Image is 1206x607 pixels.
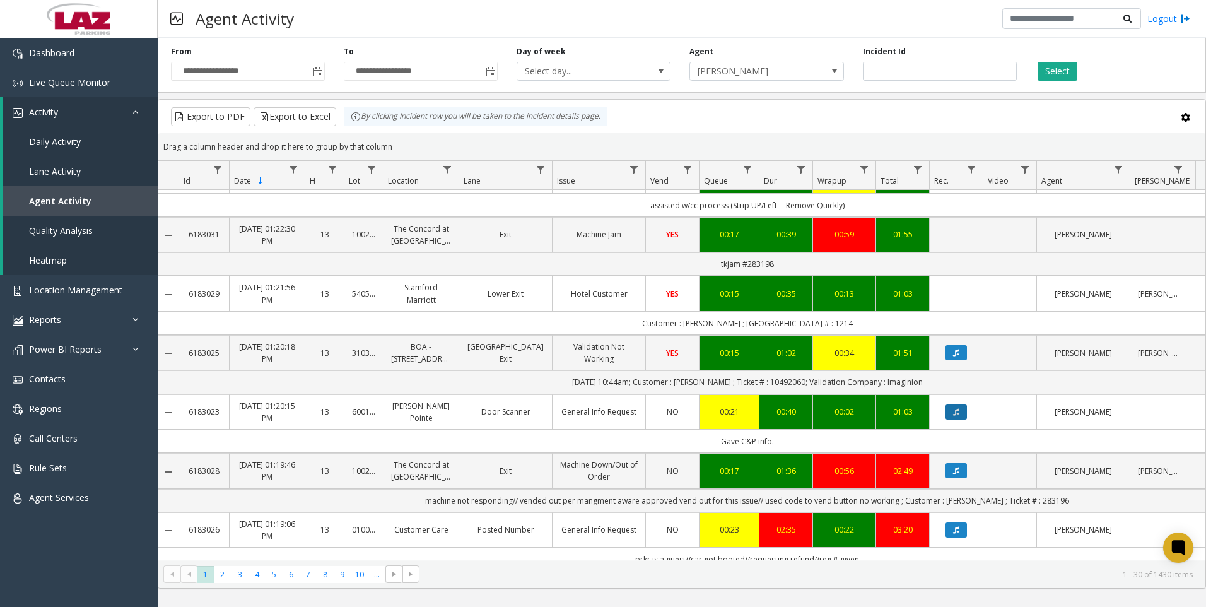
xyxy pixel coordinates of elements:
[363,161,380,178] a: Lot Filter Menu
[13,493,23,504] img: 'icon'
[313,524,336,536] a: 13
[884,347,922,359] a: 01:51
[29,47,74,59] span: Dashboard
[1110,161,1127,178] a: Agent Filter Menu
[249,566,266,583] span: Page 4
[1147,12,1190,25] a: Logout
[255,176,266,186] span: Sortable
[352,288,375,300] a: 540503
[351,566,368,583] span: Page 10
[653,465,691,477] a: NO
[344,107,607,126] div: By clicking Incident row you will be taken to the incident details page.
[467,288,544,300] a: Lower Exit
[1045,465,1122,477] a: [PERSON_NAME]
[653,288,691,300] a: YES
[391,524,451,536] a: Customer Care
[821,524,868,536] div: 00:22
[237,281,297,305] a: [DATE] 01:21:56 PM
[13,464,23,474] img: 'icon'
[158,136,1205,158] div: Drag a column header and drop it here to group by that column
[690,62,812,80] span: [PERSON_NAME]
[1170,161,1187,178] a: Parker Filter Menu
[209,161,226,178] a: Id Filter Menu
[29,165,81,177] span: Lane Activity
[313,347,336,359] a: 13
[391,281,451,305] a: Stamford Marriott
[186,465,221,477] a: 6183028
[389,569,399,579] span: Go to the next page
[963,161,980,178] a: Rec. Filter Menu
[884,288,922,300] a: 01:03
[237,400,297,424] a: [DATE] 01:20:15 PM
[707,288,751,300] div: 00:15
[13,434,23,444] img: 'icon'
[351,112,361,122] img: infoIcon.svg
[707,465,751,477] a: 00:17
[910,161,927,178] a: Total Filter Menu
[29,195,91,207] span: Agent Activity
[385,565,402,583] span: Go to the next page
[13,404,23,415] img: 'icon'
[3,245,158,275] a: Heatmap
[231,566,249,583] span: Page 3
[821,228,868,240] a: 00:59
[517,62,640,80] span: Select day...
[283,566,300,583] span: Page 6
[467,406,544,418] a: Door Scanner
[439,161,456,178] a: Location Filter Menu
[881,175,899,186] span: Total
[186,228,221,240] a: 6183031
[884,524,922,536] div: 03:20
[821,406,868,418] a: 00:02
[863,46,906,57] label: Incident Id
[557,175,575,186] span: Issue
[1045,406,1122,418] a: [PERSON_NAME]
[427,569,1193,580] kendo-pager-info: 1 - 30 of 1430 items
[317,566,334,583] span: Page 8
[653,347,691,359] a: YES
[707,406,751,418] a: 00:21
[739,161,756,178] a: Queue Filter Menu
[352,465,375,477] a: 100238
[1138,465,1182,477] a: [PERSON_NAME]
[704,175,728,186] span: Queue
[184,175,190,186] span: Id
[707,228,751,240] a: 00:17
[13,375,23,385] img: 'icon'
[368,566,385,583] span: Page 11
[1138,347,1182,359] a: [PERSON_NAME]
[821,288,868,300] div: 00:13
[856,161,873,178] a: Wrapup Filter Menu
[29,254,67,266] span: Heatmap
[237,518,297,542] a: [DATE] 01:19:06 PM
[352,228,375,240] a: 100238
[464,175,481,186] span: Lane
[1138,288,1182,300] a: [PERSON_NAME]
[29,314,61,326] span: Reports
[1038,62,1077,81] button: Select
[13,49,23,59] img: 'icon'
[707,524,751,536] div: 00:23
[158,230,179,240] a: Collapse Details
[1045,228,1122,240] a: [PERSON_NAME]
[767,228,805,240] div: 00:39
[467,341,544,365] a: [GEOGRAPHIC_DATA] Exit
[679,161,696,178] a: Vend Filter Menu
[158,290,179,300] a: Collapse Details
[707,347,751,359] div: 00:15
[689,46,713,57] label: Agent
[13,286,23,296] img: 'icon'
[313,465,336,477] a: 13
[349,175,360,186] span: Lot
[667,466,679,476] span: NO
[767,465,805,477] div: 01:36
[29,284,122,296] span: Location Management
[467,465,544,477] a: Exit
[884,406,922,418] a: 01:03
[821,347,868,359] div: 00:34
